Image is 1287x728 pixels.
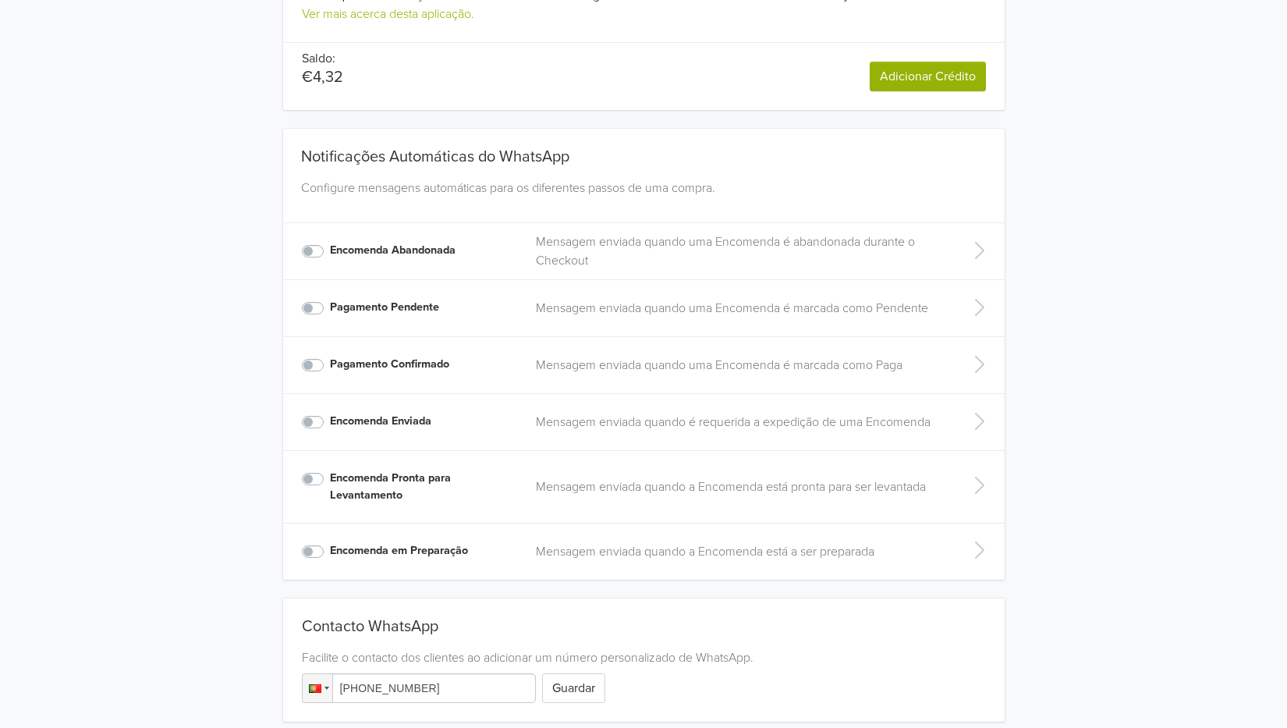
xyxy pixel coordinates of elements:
[302,49,343,68] p: Saldo:
[295,179,993,216] div: Configure mensagens automáticas para os diferentes passos de uma compra.
[330,299,439,316] label: Pagamento Pendente
[536,356,945,375] a: Mensagem enviada quando uma Encomenda é marcada como Paga
[295,129,993,172] div: Notificações Automáticas do WhatsApp
[536,413,945,431] a: Mensagem enviada quando é requerida a expedição de uma Encomenda
[536,542,945,561] a: Mensagem enviada quando a Encomenda está a ser preparada
[330,470,518,503] label: Encomenda Pronta para Levantamento
[303,674,332,702] div: Portugal: + 351
[330,242,456,259] label: Encomenda Abandonada
[536,299,945,318] a: Mensagem enviada quando uma Encomenda é marcada como Pendente
[542,673,605,703] button: Guardar
[302,648,986,667] div: Facilite o contacto dos clientes ao adicionar um número personalizado de WhatsApp.
[536,233,945,270] a: Mensagem enviada quando uma Encomenda é abandonada durante o Checkout
[536,478,945,496] a: Mensagem enviada quando a Encomenda está pronta para ser levantada
[870,62,986,91] a: Adicionar Crédito
[302,617,986,642] div: Contacto WhatsApp
[330,542,468,559] label: Encomenda em Preparação
[302,68,343,87] p: €4,32
[302,673,536,703] input: 1 (702) 123-4567
[302,6,474,22] a: Ver mais acerca desta aplicação.
[330,356,449,373] label: Pagamento Confirmado
[330,413,431,430] label: Encomenda Enviada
